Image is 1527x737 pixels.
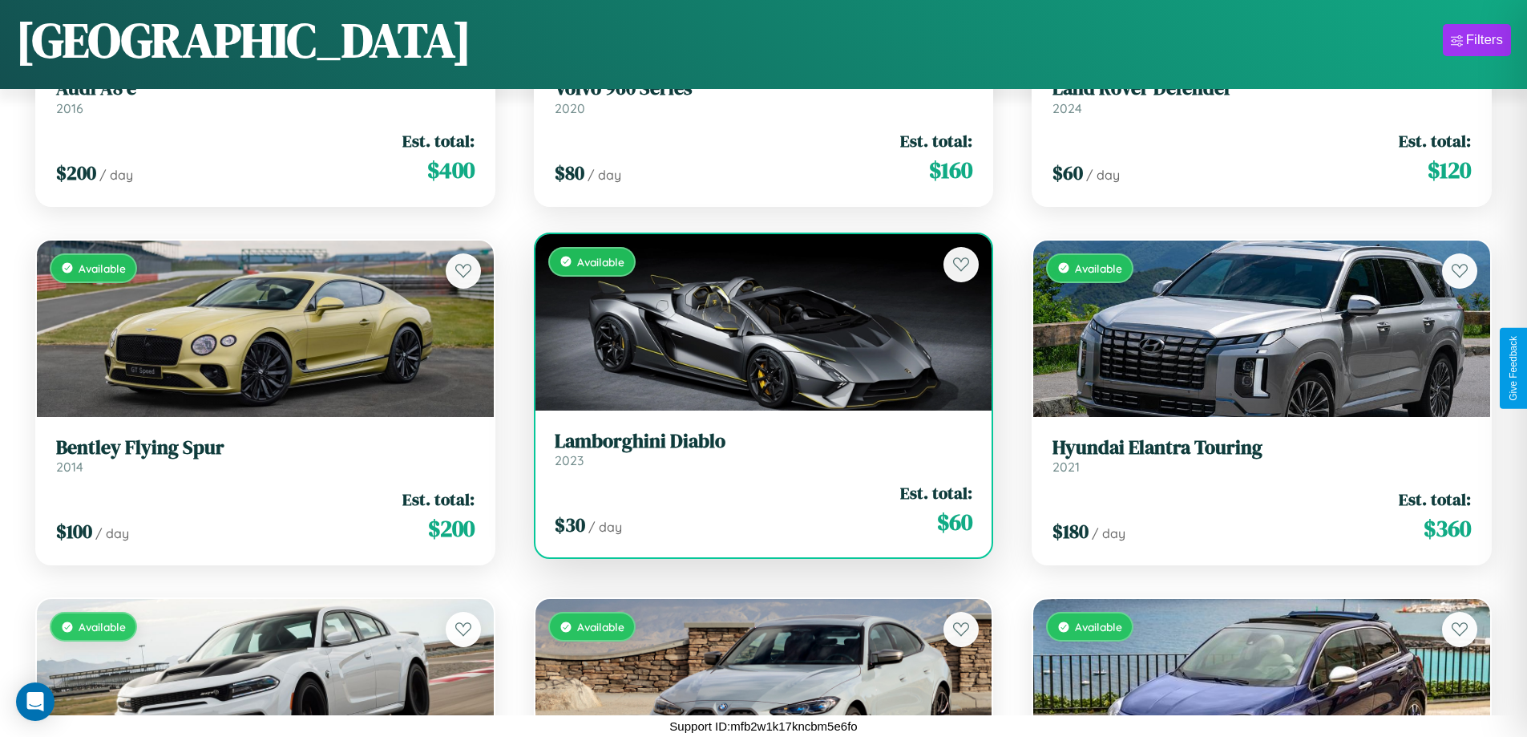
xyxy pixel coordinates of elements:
[1399,129,1471,152] span: Est. total:
[900,129,972,152] span: Est. total:
[555,430,973,469] a: Lamborghini Diablo2023
[1052,518,1089,545] span: $ 180
[56,436,475,460] h3: Bentley Flying Spur
[1075,261,1122,275] span: Available
[1052,77,1471,100] h3: Land Rover Defender
[669,715,857,737] p: Support ID: mfb2w1k17kncbm5e6fo
[1052,100,1082,116] span: 2024
[56,518,92,545] span: $ 100
[1052,160,1083,186] span: $ 60
[1052,77,1471,116] a: Land Rover Defender2024
[1443,24,1511,56] button: Filters
[427,154,475,186] span: $ 400
[900,481,972,504] span: Est. total:
[1052,459,1080,475] span: 2021
[555,512,585,538] span: $ 30
[555,77,973,100] h3: Volvo 960 Series
[16,7,471,73] h1: [GEOGRAPHIC_DATA]
[16,682,55,721] div: Open Intercom Messenger
[56,160,96,186] span: $ 200
[79,261,126,275] span: Available
[56,77,475,100] h3: Audi A8 e
[588,167,621,183] span: / day
[577,620,624,634] span: Available
[1428,154,1471,186] span: $ 120
[1052,436,1471,460] h3: Hyundai Elantra Touring
[937,506,972,538] span: $ 60
[56,459,83,475] span: 2014
[555,452,584,468] span: 2023
[1092,525,1125,541] span: / day
[555,430,973,453] h3: Lamborghini Diablo
[1424,512,1471,545] span: $ 360
[577,255,624,269] span: Available
[402,129,475,152] span: Est. total:
[929,154,972,186] span: $ 160
[555,77,973,116] a: Volvo 960 Series2020
[588,519,622,535] span: / day
[1508,336,1519,401] div: Give Feedback
[402,488,475,511] span: Est. total:
[56,100,83,116] span: 2016
[1399,488,1471,511] span: Est. total:
[1086,167,1120,183] span: / day
[555,160,584,186] span: $ 80
[56,436,475,476] a: Bentley Flying Spur2014
[428,512,475,545] span: $ 200
[95,525,129,541] span: / day
[1075,620,1122,634] span: Available
[56,77,475,116] a: Audi A8 e2016
[555,100,585,116] span: 2020
[1052,436,1471,476] a: Hyundai Elantra Touring2021
[79,620,126,634] span: Available
[1466,32,1503,48] div: Filters
[99,167,133,183] span: / day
